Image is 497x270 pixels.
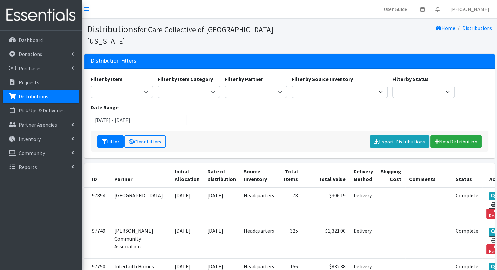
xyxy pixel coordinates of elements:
[19,164,37,170] p: Reports
[278,163,302,187] th: Total Items
[3,4,79,26] img: HumanEssentials
[436,25,455,31] a: Home
[91,75,123,83] label: Filter by Item
[3,47,79,60] a: Donations
[171,223,204,258] td: [DATE]
[87,25,273,46] small: for Care Collective of [GEOGRAPHIC_DATA][US_STATE]
[110,163,171,187] th: Partner
[278,223,302,258] td: 325
[19,51,42,57] p: Donations
[3,76,79,89] a: Requests
[110,223,171,258] td: [PERSON_NAME] Community Association
[3,104,79,117] a: Pick Ups & Deliveries
[19,121,57,128] p: Partner Agencies
[19,79,39,86] p: Requests
[405,163,452,187] th: Comments
[3,33,79,46] a: Dashboard
[3,160,79,174] a: Reports
[292,75,353,83] label: Filter by Source Inventory
[124,135,166,148] a: Clear Filters
[462,25,492,31] a: Distributions
[240,223,278,258] td: Headquarters
[84,223,110,258] td: 97749
[392,75,429,83] label: Filter by Status
[19,107,65,114] p: Pick Ups & Deliveries
[84,187,110,223] td: 97894
[19,136,41,142] p: Inventory
[3,90,79,103] a: Distributions
[19,37,43,43] p: Dashboard
[350,187,377,223] td: Delivery
[91,114,187,126] input: January 1, 2011 - December 31, 2011
[204,223,240,258] td: [DATE]
[204,163,240,187] th: Date of Distribution
[302,163,350,187] th: Total Value
[430,135,482,148] a: New Distribution
[302,187,350,223] td: $306.19
[110,187,171,223] td: [GEOGRAPHIC_DATA]
[452,223,482,258] td: Complete
[225,75,263,83] label: Filter by Partner
[3,132,79,145] a: Inventory
[3,146,79,160] a: Community
[302,223,350,258] td: $1,321.00
[370,135,429,148] a: Export Distributions
[350,163,377,187] th: Delivery Method
[3,118,79,131] a: Partner Agencies
[377,163,405,187] th: Shipping Cost
[19,93,48,100] p: Distributions
[240,187,278,223] td: Headquarters
[278,187,302,223] td: 78
[97,135,124,148] button: Filter
[3,62,79,75] a: Purchases
[350,223,377,258] td: Delivery
[378,3,412,16] a: User Guide
[240,163,278,187] th: Source Inventory
[19,65,41,72] p: Purchases
[445,3,494,16] a: [PERSON_NAME]
[171,163,204,187] th: Initial Allocation
[171,187,204,223] td: [DATE]
[452,163,482,187] th: Status
[84,163,110,187] th: ID
[91,58,136,64] h3: Distribution Filters
[19,150,45,156] p: Community
[87,24,287,46] h1: Distributions
[158,75,213,83] label: Filter by Item Category
[452,187,482,223] td: Complete
[91,103,119,111] label: Date Range
[204,187,240,223] td: [DATE]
